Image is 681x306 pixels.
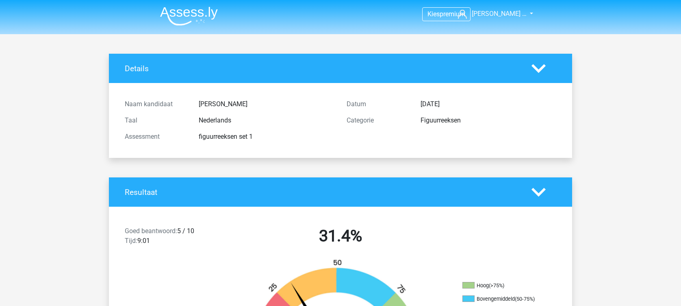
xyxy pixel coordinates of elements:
div: Taal [119,116,193,125]
span: [PERSON_NAME] … [472,10,527,17]
div: figuurreeksen set 1 [193,132,340,142]
div: [PERSON_NAME] [193,99,340,109]
h4: Details [125,64,519,73]
div: Nederlands [193,116,340,125]
h4: Resultaat [125,188,519,197]
div: Figuurreeksen [414,116,562,125]
div: 5 / 10 9:01 [119,226,230,249]
div: Naam kandidaat [119,99,193,109]
span: premium [440,10,465,18]
li: Hoog [462,282,544,289]
a: Kiespremium [423,9,470,20]
div: [DATE] [414,99,562,109]
span: Kies [427,10,440,18]
img: Assessly [160,7,218,26]
a: [PERSON_NAME] … [455,9,527,19]
div: Assessment [119,132,193,142]
span: Tijd: [125,237,137,245]
div: (50-75%) [515,296,535,302]
h2: 31.4% [236,226,445,246]
span: Goed beantwoord: [125,227,177,235]
li: Bovengemiddeld [462,295,544,303]
div: (>75%) [489,282,504,289]
div: Datum [340,99,414,109]
div: Categorie [340,116,414,125]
